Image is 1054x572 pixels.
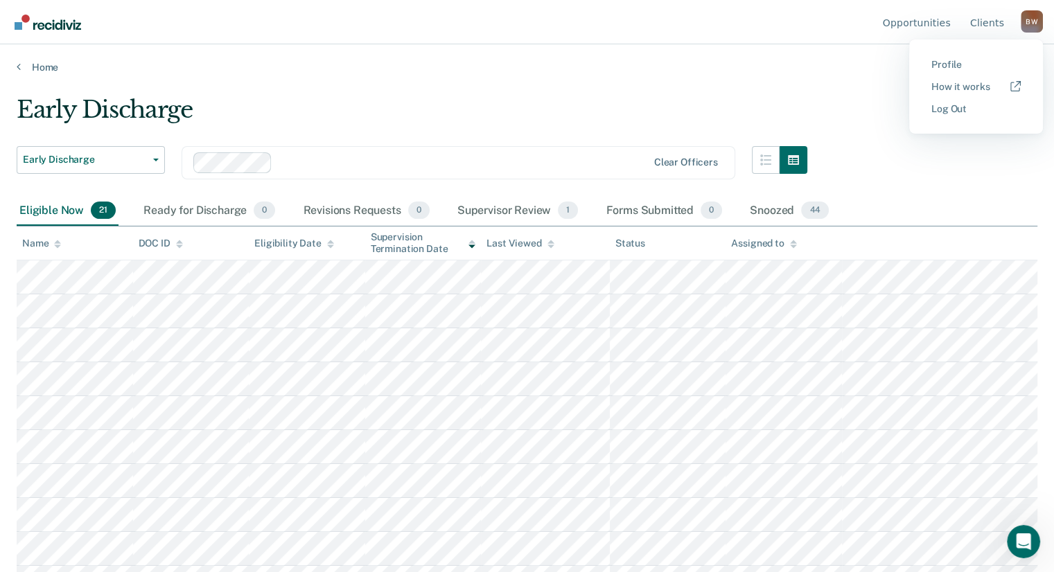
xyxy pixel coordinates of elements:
div: Clear officers [654,157,718,168]
div: Assigned to [731,238,796,249]
button: Early Discharge [17,146,165,174]
div: Name [22,238,61,249]
div: Profile menu [909,39,1043,134]
div: Early Discharge [17,96,807,135]
div: Supervision Termination Date [371,231,476,255]
div: Supervisor Review1 [455,196,581,226]
a: How it works [931,81,1021,93]
div: Eligibility Date [254,238,334,249]
span: 21 [91,202,116,220]
div: Snoozed44 [747,196,832,226]
a: Home [17,61,1037,73]
div: B W [1021,10,1043,33]
div: Revisions Requests0 [300,196,432,226]
span: 0 [408,202,430,220]
span: 0 [254,202,275,220]
div: Forms Submitted0 [603,196,725,226]
button: Profile dropdown button [1021,10,1043,33]
iframe: Intercom live chat [1007,525,1040,558]
span: 44 [801,202,829,220]
a: Profile [931,59,1021,71]
span: Early Discharge [23,154,148,166]
img: Recidiviz [15,15,81,30]
div: Last Viewed [486,238,554,249]
span: 0 [701,202,722,220]
div: DOC ID [139,238,183,249]
div: Eligible Now21 [17,196,118,226]
div: Status [615,238,645,249]
span: 1 [558,202,578,220]
a: Log Out [931,103,1021,115]
div: Ready for Discharge0 [141,196,278,226]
